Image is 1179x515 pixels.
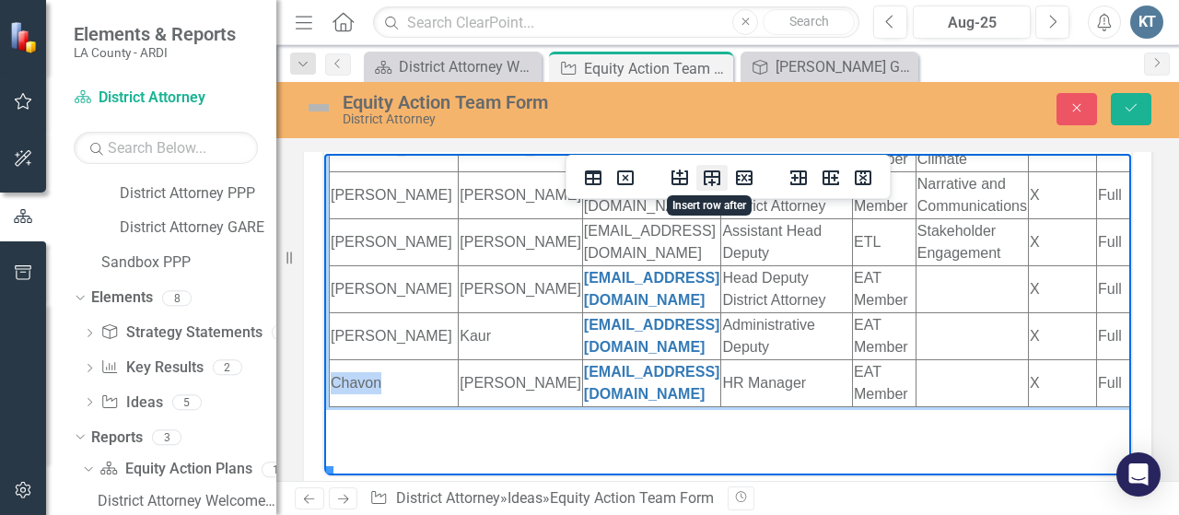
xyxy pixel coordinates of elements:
td: Full [773,64,863,111]
button: Insert column before [783,165,814,191]
input: Search ClearPoint... [373,6,859,39]
a: District Attorney PPP [120,183,276,205]
td: Assistant Head Deputy [397,64,529,111]
a: [EMAIL_ADDRESS][DOMAIN_NAME] [260,210,396,248]
a: Key Results [100,357,203,379]
a: District Attorney GARE [120,217,276,239]
button: Insert column after [815,165,846,191]
a: District Attorney [74,88,258,109]
img: ClearPoint Strategy [8,19,43,54]
td: Full [773,18,863,64]
td: Administrative Deputy [397,158,529,205]
td: Kaur [134,158,259,205]
button: KT [1130,6,1163,39]
a: Elements [91,287,153,309]
div: 8 [162,290,192,306]
img: Not Defined [304,93,333,123]
span: Elements & Reports [74,23,236,45]
button: Insert row after [696,165,728,191]
div: Aug-25 [919,12,1024,34]
td: EAT Member [528,205,591,252]
span: Search [789,14,829,29]
div: [PERSON_NAME] Goals FY24-25 [776,55,914,78]
td: X [704,158,772,205]
small: LA County - ARDI [74,45,236,60]
iframe: Rich Text Area [324,154,1131,475]
td: X [704,205,772,252]
div: Equity Action Team Form [343,92,766,112]
a: [EMAIL_ADDRESS][DOMAIN_NAME] [260,116,396,154]
td: Full [773,205,863,252]
div: » » [369,488,714,509]
button: Delete column [847,165,879,191]
a: Equity Action Plans [99,459,251,480]
a: Ideas [100,392,162,414]
td: [PERSON_NAME] [134,205,259,252]
td: ETL [528,64,591,111]
td: X [704,64,772,111]
div: 5 [172,394,202,410]
a: District Attorney [396,489,500,507]
td: Head Deputy District Attorney [397,111,529,158]
td: Full [773,158,863,205]
td: HR Manager [397,205,529,252]
td: [PERSON_NAME] [6,158,134,205]
a: District Attorney Welcome Page [368,55,537,78]
div: Equity Action Team Form [584,57,729,80]
td: X [704,111,772,158]
div: 1 [262,462,291,477]
td: [PERSON_NAME] [6,111,134,158]
div: District Attorney Welcome Page [98,493,276,509]
a: [PERSON_NAME] Goals FY24-25 [745,55,914,78]
a: [EMAIL_ADDRESS][DOMAIN_NAME] [260,163,396,201]
td: [PERSON_NAME] [6,64,134,111]
button: Delete row [729,165,760,191]
button: Insert row before [664,165,695,191]
a: Strategy Statements [100,322,262,344]
button: Aug-25 [913,6,1031,39]
div: District Attorney [343,112,766,126]
td: EAT Member [528,111,591,158]
div: District Attorney Welcome Page [399,55,537,78]
td: [EMAIL_ADDRESS][DOMAIN_NAME] [258,64,397,111]
div: 1 [272,325,301,341]
button: Table properties [578,165,609,191]
td: EAT Member [528,158,591,205]
td: [PERSON_NAME] [134,64,259,111]
input: Search Below... [74,132,258,164]
button: Delete table [610,165,641,191]
button: Search [763,9,855,35]
div: Equity Action Team Form [550,489,714,507]
div: Open Intercom Messenger [1116,452,1161,497]
td: [PERSON_NAME] [134,111,259,158]
div: 2 [213,360,242,376]
td: Chavon [6,205,134,252]
a: Sandbox PPP [101,252,276,274]
a: Ideas [508,489,543,507]
a: Reports [91,427,143,449]
td: Stakeholder Engagement [591,64,704,111]
td: Full [773,111,863,158]
div: 3 [152,429,181,445]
